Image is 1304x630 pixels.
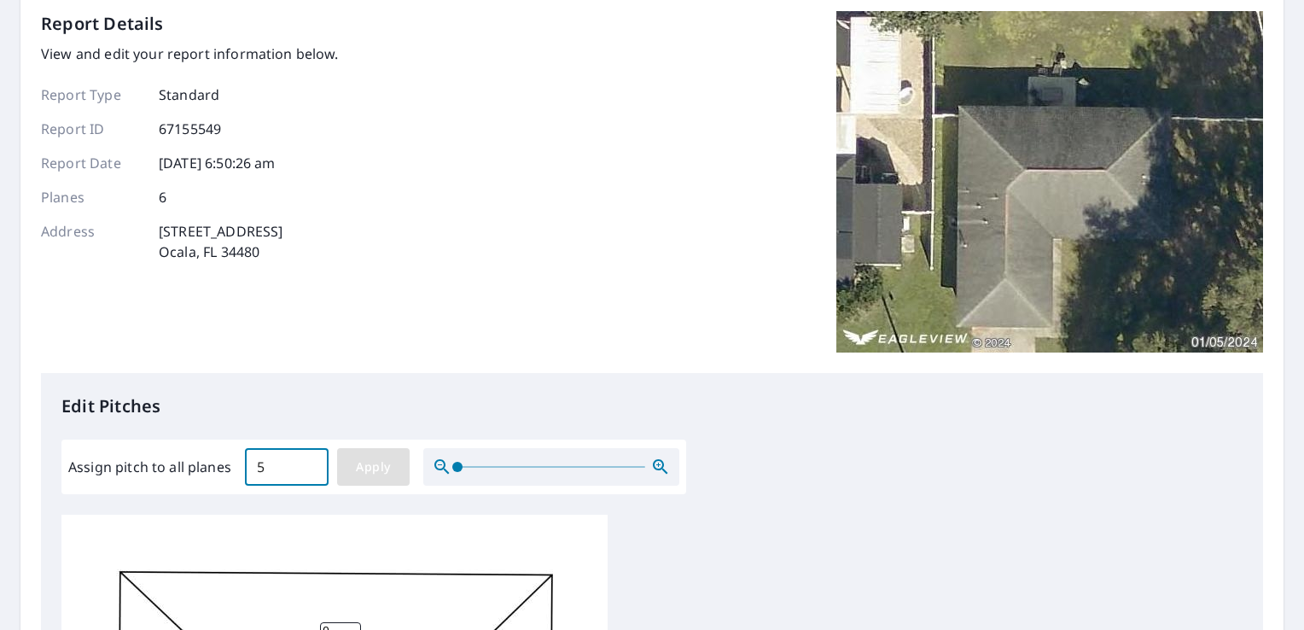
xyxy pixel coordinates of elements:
p: Report Date [41,153,143,173]
input: 00.0 [245,443,329,491]
p: Address [41,221,143,262]
p: Standard [159,85,219,105]
p: Planes [41,187,143,207]
img: Top image [836,11,1263,353]
p: Report Type [41,85,143,105]
p: Edit Pitches [61,394,1243,419]
button: Apply [337,448,410,486]
p: Report Details [41,11,164,37]
p: 6 [159,187,166,207]
p: View and edit your report information below. [41,44,339,64]
p: [DATE] 6:50:26 am [159,153,276,173]
p: [STREET_ADDRESS] Ocala, FL 34480 [159,221,282,262]
p: 67155549 [159,119,221,139]
p: Report ID [41,119,143,139]
label: Assign pitch to all planes [68,457,231,477]
span: Apply [351,457,396,478]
